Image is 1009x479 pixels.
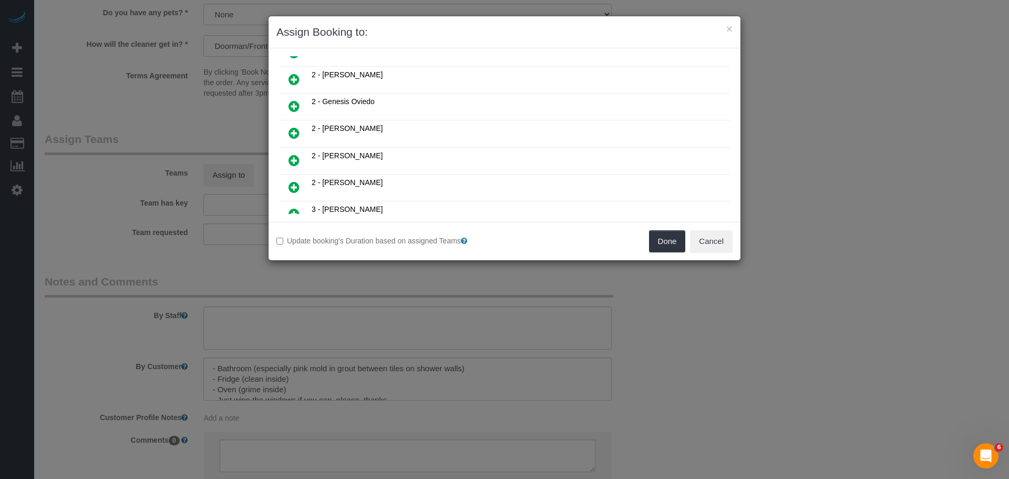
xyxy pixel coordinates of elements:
[312,151,383,160] span: 2 - [PERSON_NAME]
[995,443,1003,452] span: 6
[726,23,733,34] button: ×
[312,70,383,79] span: 2 - [PERSON_NAME]
[312,97,375,106] span: 2 - Genesis Oviedo
[690,230,733,252] button: Cancel
[276,238,283,244] input: Update booking's Duration based on assigned Teams
[312,124,383,133] span: 2 - [PERSON_NAME]
[276,236,497,246] label: Update booking's Duration based on assigned Teams
[276,24,733,40] h3: Assign Booking to:
[312,205,383,213] span: 3 - [PERSON_NAME]
[312,178,383,187] span: 2 - [PERSON_NAME]
[649,230,686,252] button: Done
[973,443,998,468] iframe: Intercom live chat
